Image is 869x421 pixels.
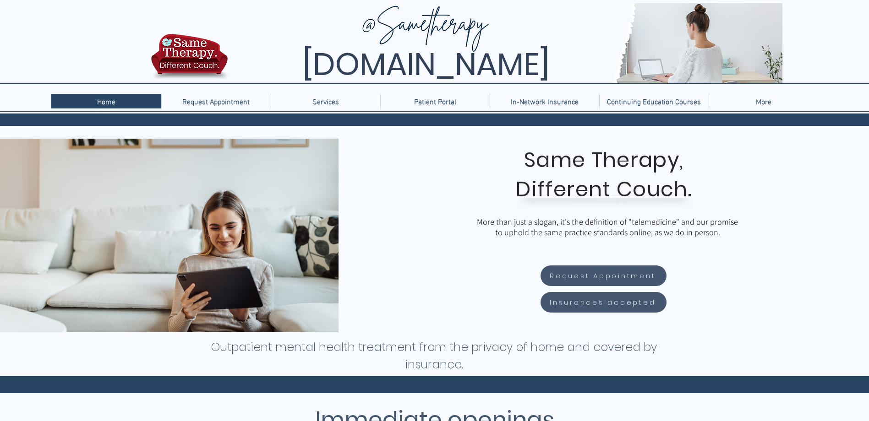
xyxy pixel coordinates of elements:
[506,94,583,108] p: In-Network Insurance
[410,94,461,108] p: Patient Portal
[475,216,740,237] p: More than just a slogan, it's the definition of "telemedicine" and our promise to uphold the same...
[271,94,380,108] div: Services
[380,94,490,108] a: Patient Portal
[308,94,344,108] p: Services
[602,94,705,108] p: Continuing Education Courses
[51,94,161,108] a: Home
[599,94,709,108] a: Continuing Education Courses
[550,297,656,308] span: Insurances accepted
[550,270,656,281] span: Request Appointment
[178,94,254,108] p: Request Appointment
[93,94,120,108] p: Home
[51,94,818,108] nav: Site
[751,94,776,108] p: More
[524,146,684,174] span: Same Therapy,
[516,175,692,204] span: Different Couch.
[541,265,667,286] a: Request Appointment
[148,32,230,86] img: TBH.US
[230,3,782,83] img: Same Therapy, Different Couch. TelebehavioralHealth.US
[490,94,599,108] a: In-Network Insurance
[302,43,550,86] span: [DOMAIN_NAME]
[210,339,658,373] h1: Outpatient mental health treatment from the privacy of home and covered by insurance.
[541,292,667,313] a: Insurances accepted
[161,94,271,108] a: Request Appointment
